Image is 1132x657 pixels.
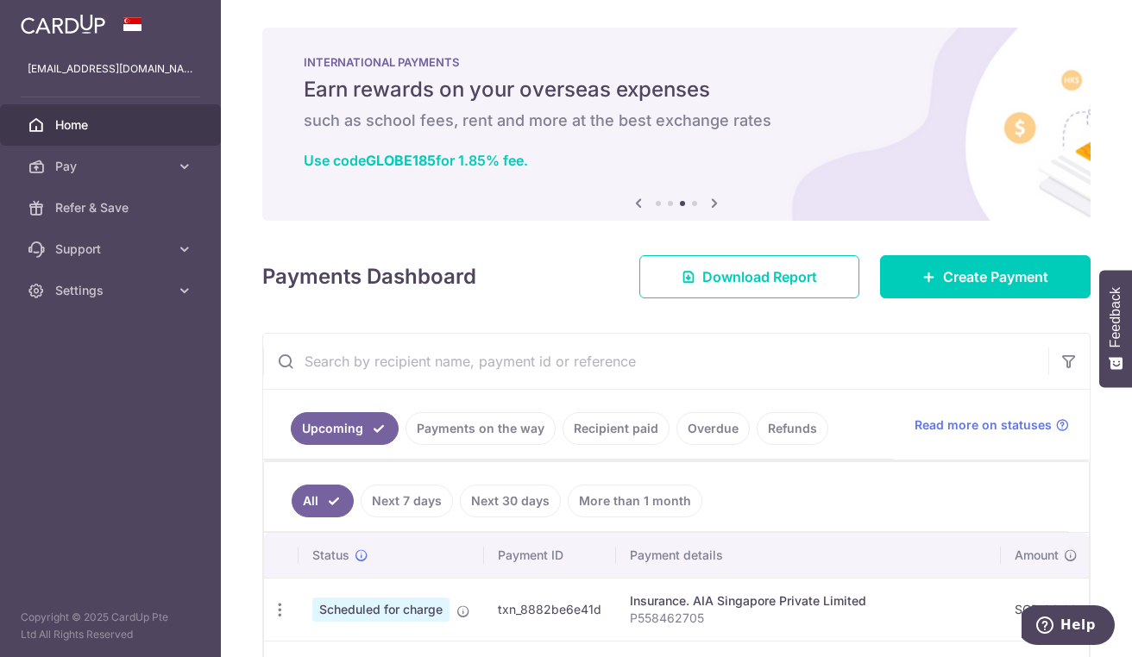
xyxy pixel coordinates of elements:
a: Recipient paid [563,412,670,445]
a: Download Report [639,255,859,298]
h4: Payments Dashboard [262,261,476,292]
a: Use codeGLOBE185for 1.85% fee. [304,152,528,169]
span: Read more on statuses [915,416,1052,434]
span: Amount [1015,547,1059,564]
a: Overdue [676,412,750,445]
th: Payment details [616,533,1001,578]
a: Next 7 days [361,485,453,517]
a: Payments on the way [406,412,556,445]
span: Status [312,547,349,564]
img: International Payment Banner [262,28,1091,221]
span: Home [55,116,169,134]
h6: such as school fees, rent and more at the best exchange rates [304,110,1049,131]
span: Scheduled for charge [312,598,450,622]
a: All [292,485,354,517]
td: SGD 36.93 [1001,578,1099,641]
h5: Earn rewards on your overseas expenses [304,76,1049,103]
input: Search by recipient name, payment id or reference [263,334,1048,389]
a: Read more on statuses [915,416,1069,434]
p: INTERNATIONAL PAYMENTS [304,55,1049,69]
th: Payment ID [484,533,616,578]
span: Feedback [1108,287,1123,347]
p: [EMAIL_ADDRESS][DOMAIN_NAME] [28,60,193,78]
img: CardUp [21,14,105,34]
a: More than 1 month [568,485,702,517]
span: Settings [55,282,169,299]
a: Next 30 days [460,485,561,517]
button: Feedback - Show survey [1099,270,1132,387]
td: txn_8882be6e41d [484,578,616,641]
b: GLOBE185 [366,152,436,169]
span: Download Report [702,266,817,287]
span: Pay [55,158,169,175]
a: Create Payment [880,255,1091,298]
span: Refer & Save [55,199,169,216]
iframe: Opens a widget where you can find more information [1022,605,1115,648]
p: P558462705 [630,610,987,627]
a: Upcoming [291,412,399,445]
a: Refunds [757,412,828,445]
div: Insurance. AIA Singapore Private Limited [630,592,987,610]
span: Create Payment [943,266,1048,287]
span: Support [55,241,169,258]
